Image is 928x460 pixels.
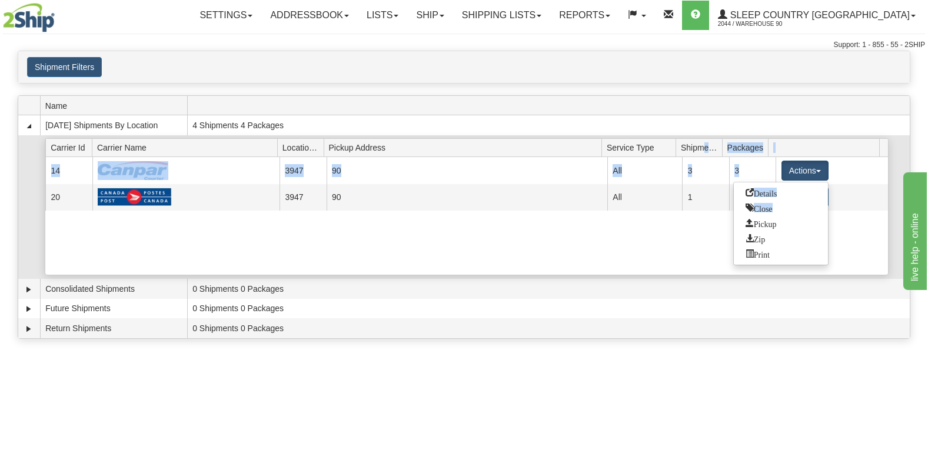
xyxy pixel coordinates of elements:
[45,157,92,184] td: 14
[746,219,777,227] span: Pickup
[550,1,619,30] a: Reports
[280,184,327,211] td: 3947
[327,157,607,184] td: 90
[27,57,102,77] button: Shipment Filters
[40,299,187,319] td: Future Shipments
[187,299,910,319] td: 0 Shipments 0 Packages
[734,185,828,201] a: Go to Details view
[40,279,187,299] td: Consolidated Shipments
[23,120,35,132] a: Collapse
[45,184,92,211] td: 20
[280,157,327,184] td: 3947
[729,184,776,211] td: 1
[40,115,187,135] td: [DATE] Shipments By Location
[746,204,773,212] span: Close
[607,184,682,211] td: All
[261,1,358,30] a: Addressbook
[682,157,729,184] td: 3
[746,188,777,196] span: Details
[734,246,828,262] a: Print or Download All Shipping Documents in one file
[734,216,828,231] a: Request a carrier pickup
[3,3,55,32] img: logo2044.jpg
[9,7,109,21] div: live help - online
[23,303,35,315] a: Expand
[729,157,776,184] td: 3
[51,138,92,156] span: Carrier Id
[98,161,168,180] img: Canpar
[329,138,602,156] span: Pickup Address
[681,138,722,156] span: Shipments
[3,40,925,50] div: Support: 1 - 855 - 55 - 2SHIP
[187,318,910,338] td: 0 Shipments 0 Packages
[45,96,187,115] span: Name
[98,188,172,206] img: Canada Post
[282,138,324,156] span: Location Id
[727,10,910,20] span: Sleep Country [GEOGRAPHIC_DATA]
[23,323,35,335] a: Expand
[734,231,828,246] a: Zip and Download All Shipping Documents
[746,234,765,242] span: Zip
[23,284,35,295] a: Expand
[187,115,910,135] td: 4 Shipments 4 Packages
[901,170,927,290] iframe: chat widget
[746,249,770,258] span: Print
[453,1,550,30] a: Shipping lists
[191,1,261,30] a: Settings
[734,201,828,216] a: Close this group
[97,138,277,156] span: Carrier Name
[407,1,453,30] a: Ship
[40,318,187,338] td: Return Shipments
[709,1,924,30] a: Sleep Country [GEOGRAPHIC_DATA] 2044 / Warehouse 90
[727,138,769,156] span: Packages
[327,184,607,211] td: 90
[718,18,806,30] span: 2044 / Warehouse 90
[781,161,829,181] button: Actions
[187,279,910,299] td: 0 Shipments 0 Packages
[682,184,729,211] td: 1
[607,157,682,184] td: All
[358,1,407,30] a: Lists
[607,138,676,156] span: Service Type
